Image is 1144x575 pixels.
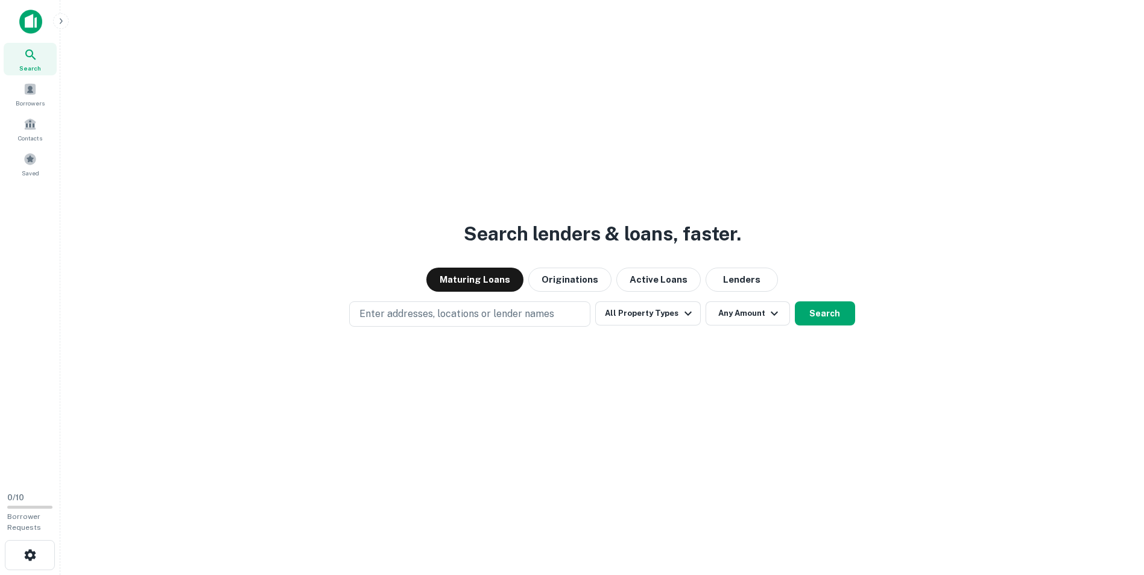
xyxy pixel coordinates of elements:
[16,98,45,108] span: Borrowers
[22,168,39,178] span: Saved
[7,493,24,502] span: 0 / 10
[528,268,612,292] button: Originations
[7,512,41,532] span: Borrower Requests
[4,113,57,145] a: Contacts
[349,301,590,327] button: Enter addresses, locations or lender names
[595,301,700,325] button: All Property Types
[464,219,741,248] h3: Search lenders & loans, faster.
[359,307,554,321] p: Enter addresses, locations or lender names
[4,78,57,110] a: Borrowers
[706,268,778,292] button: Lenders
[1084,479,1144,536] iframe: Chat Widget
[18,133,42,143] span: Contacts
[19,63,41,73] span: Search
[4,148,57,180] a: Saved
[795,301,855,325] button: Search
[4,43,57,75] a: Search
[706,301,790,325] button: Any Amount
[19,10,42,34] img: capitalize-icon.png
[426,268,523,292] button: Maturing Loans
[616,268,701,292] button: Active Loans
